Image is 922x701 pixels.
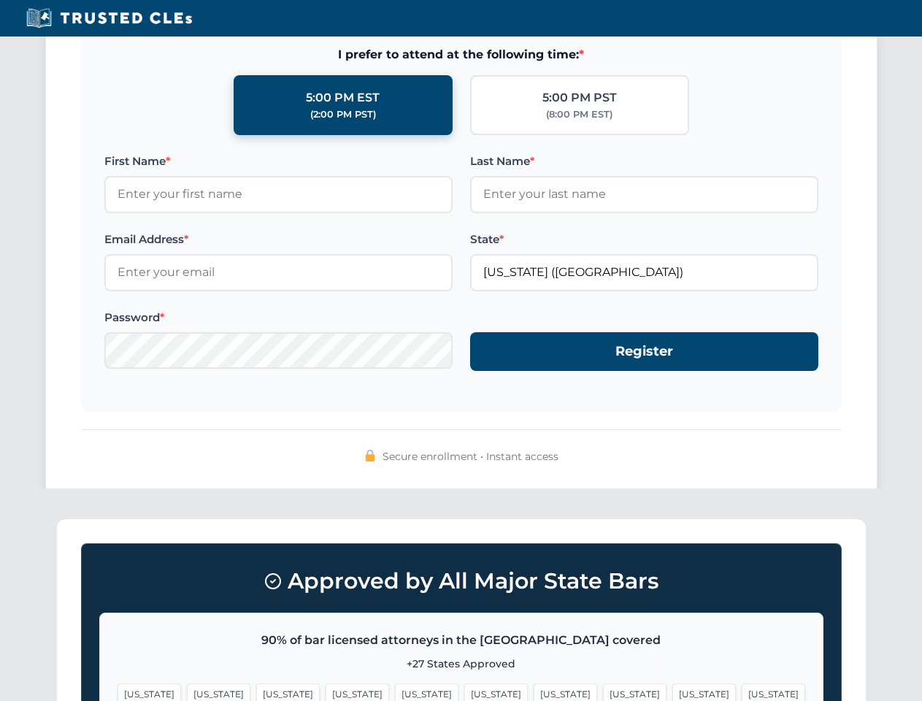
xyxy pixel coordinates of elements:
[118,656,805,672] p: +27 States Approved
[306,88,380,107] div: 5:00 PM EST
[104,176,453,212] input: Enter your first name
[470,153,818,170] label: Last Name
[22,7,196,29] img: Trusted CLEs
[104,45,818,64] span: I prefer to attend at the following time:
[104,231,453,248] label: Email Address
[546,107,612,122] div: (8:00 PM EST)
[104,309,453,326] label: Password
[542,88,617,107] div: 5:00 PM PST
[470,176,818,212] input: Enter your last name
[310,107,376,122] div: (2:00 PM PST)
[104,254,453,291] input: Enter your email
[470,332,818,371] button: Register
[470,231,818,248] label: State
[118,631,805,650] p: 90% of bar licensed attorneys in the [GEOGRAPHIC_DATA] covered
[104,153,453,170] label: First Name
[383,448,558,464] span: Secure enrollment • Instant access
[99,562,823,601] h3: Approved by All Major State Bars
[470,254,818,291] input: Florida (FL)
[364,450,376,461] img: 🔒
